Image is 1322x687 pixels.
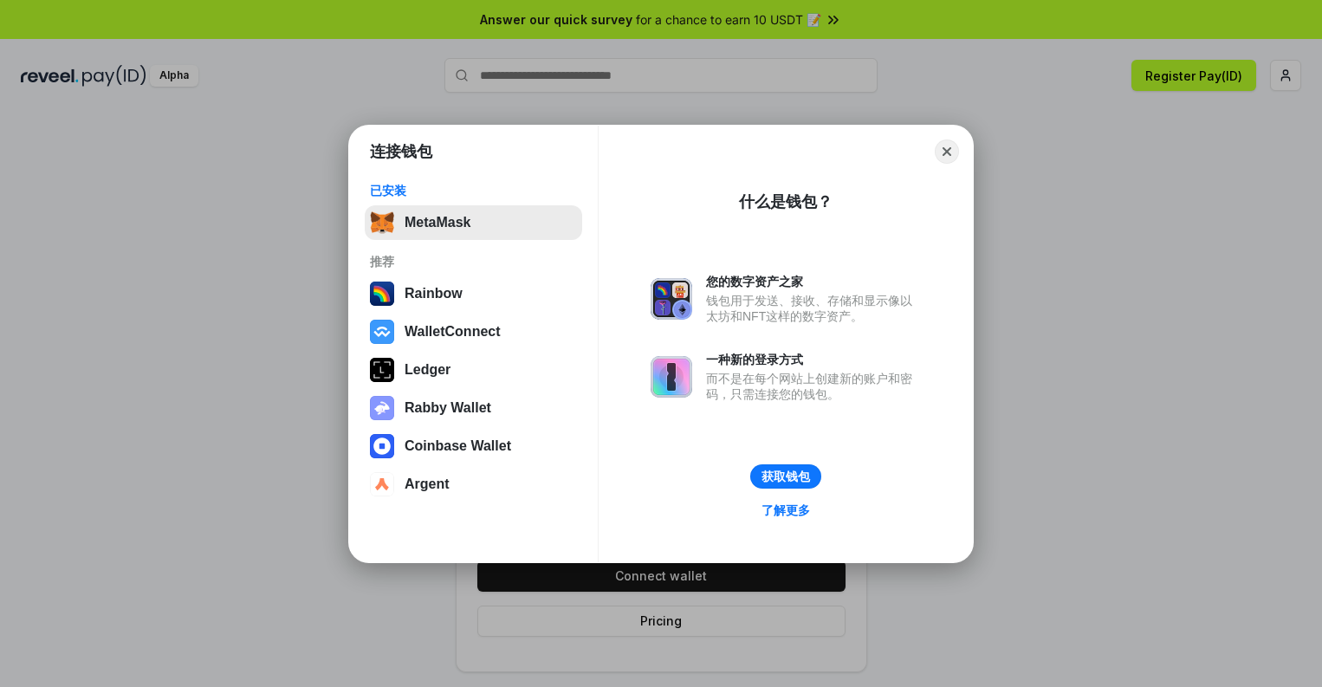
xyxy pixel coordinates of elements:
div: Rainbow [405,286,463,301]
button: MetaMask [365,205,582,240]
div: 钱包用于发送、接收、存储和显示像以太坊和NFT这样的数字资产。 [706,293,921,324]
img: svg+xml,%3Csvg%20xmlns%3D%22http%3A%2F%2Fwww.w3.org%2F2000%2Fsvg%22%20fill%3D%22none%22%20viewBox... [651,356,692,398]
div: Ledger [405,362,450,378]
img: svg+xml,%3Csvg%20width%3D%22120%22%20height%3D%22120%22%20viewBox%3D%220%200%20120%20120%22%20fil... [370,282,394,306]
a: 了解更多 [751,499,820,522]
img: svg+xml,%3Csvg%20xmlns%3D%22http%3A%2F%2Fwww.w3.org%2F2000%2Fsvg%22%20fill%3D%22none%22%20viewBox... [370,396,394,420]
div: Argent [405,476,450,492]
div: 而不是在每个网站上创建新的账户和密码，只需连接您的钱包。 [706,371,921,402]
div: 了解更多 [761,502,810,518]
img: svg+xml,%3Csvg%20width%3D%2228%22%20height%3D%2228%22%20viewBox%3D%220%200%2028%2028%22%20fill%3D... [370,320,394,344]
div: Coinbase Wallet [405,438,511,454]
div: MetaMask [405,215,470,230]
button: Coinbase Wallet [365,429,582,463]
button: Argent [365,467,582,502]
div: Rabby Wallet [405,400,491,416]
button: 获取钱包 [750,464,821,489]
div: 您的数字资产之家 [706,274,921,289]
img: svg+xml,%3Csvg%20xmlns%3D%22http%3A%2F%2Fwww.w3.org%2F2000%2Fsvg%22%20width%3D%2228%22%20height%3... [370,358,394,382]
div: WalletConnect [405,324,501,340]
h1: 连接钱包 [370,141,432,162]
button: Rabby Wallet [365,391,582,425]
button: WalletConnect [365,314,582,349]
img: svg+xml,%3Csvg%20fill%3D%22none%22%20height%3D%2233%22%20viewBox%3D%220%200%2035%2033%22%20width%... [370,211,394,235]
img: svg+xml,%3Csvg%20width%3D%2228%22%20height%3D%2228%22%20viewBox%3D%220%200%2028%2028%22%20fill%3D... [370,434,394,458]
img: svg+xml,%3Csvg%20width%3D%2228%22%20height%3D%2228%22%20viewBox%3D%220%200%2028%2028%22%20fill%3D... [370,472,394,496]
img: svg+xml,%3Csvg%20xmlns%3D%22http%3A%2F%2Fwww.w3.org%2F2000%2Fsvg%22%20fill%3D%22none%22%20viewBox... [651,278,692,320]
div: 获取钱包 [761,469,810,484]
div: 什么是钱包？ [739,191,833,212]
div: 推荐 [370,254,577,269]
div: 一种新的登录方式 [706,352,921,367]
button: Close [935,139,959,164]
button: Rainbow [365,276,582,311]
button: Ledger [365,353,582,387]
div: 已安装 [370,183,577,198]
